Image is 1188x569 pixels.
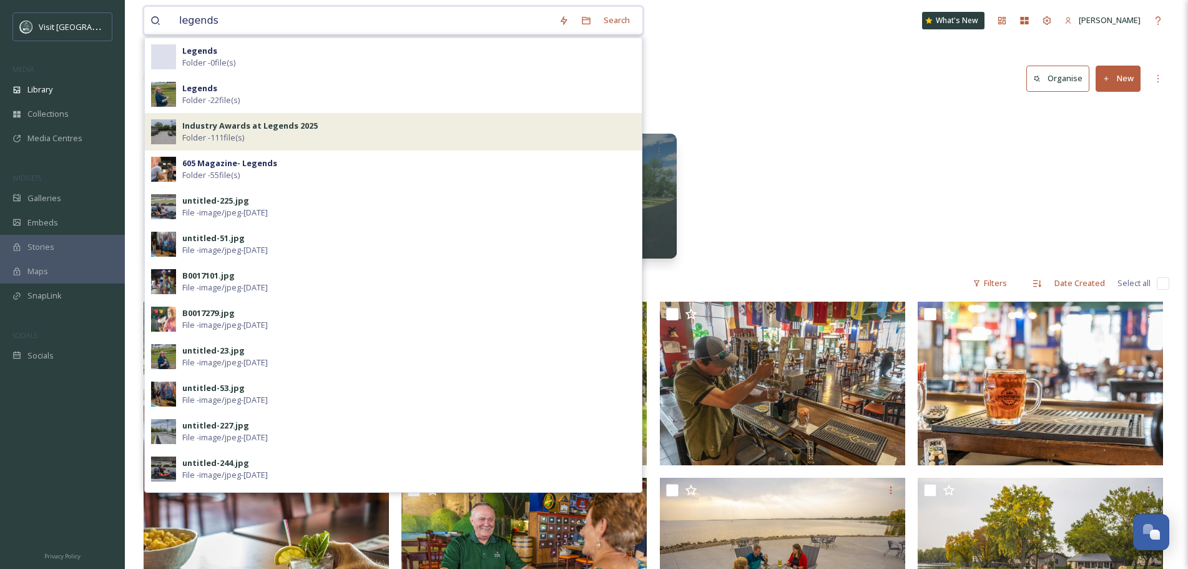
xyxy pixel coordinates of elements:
[922,12,984,29] a: What's New
[182,169,240,181] span: Folder - 55 file(s)
[182,394,268,406] span: File - image/jpeg - [DATE]
[151,419,176,444] img: 502286a1-3e10-41d8-9bd5-d9886d628fef.jpg
[182,270,235,282] div: B0017101.jpg
[182,132,244,144] span: Folder - 111 file(s)
[918,302,1163,465] img: DSC07680.jpg
[660,302,905,465] img: DSC07656.jpg
[182,94,240,106] span: Folder - 22 file(s)
[27,290,62,302] span: SnapLink
[151,82,176,107] img: 636e44ea-9144-4752-b269-895e5b7b3a01.jpg
[182,57,235,69] span: Folder - 0 file(s)
[39,21,135,32] span: Visit [GEOGRAPHIC_DATA]
[182,244,268,256] span: File - image/jpeg - [DATE]
[12,330,37,340] span: SOCIALS
[44,552,81,560] span: Privacy Policy
[44,548,81,563] a: Privacy Policy
[27,265,48,277] span: Maps
[182,195,249,207] div: untitled-225.jpg
[182,345,245,357] div: untitled-23.jpg
[1026,66,1089,91] button: Organise
[182,432,268,443] span: File - image/jpeg - [DATE]
[173,7,552,34] input: Search your library
[12,64,34,74] span: MEDIA
[144,302,389,375] img: for-families.jpg
[1048,271,1111,295] div: Date Created
[27,108,69,120] span: Collections
[1096,66,1141,91] button: New
[27,192,61,204] span: Galleries
[1026,66,1096,91] a: Organise
[182,420,249,432] div: untitled-227.jpg
[151,269,176,294] img: 63501a39-8754-428c-a84d-9eb8f0801d21.jpg
[151,307,176,332] img: 5c40d265-5a60-4533-af2f-c413729890cc.jpg
[12,173,41,182] span: WIDGETS
[27,241,54,253] span: Stories
[182,207,268,219] span: File - image/jpeg - [DATE]
[151,119,176,144] img: a4e9d05f-fd71-4d61-af5a-641588bab281.jpg
[182,382,245,394] div: untitled-53.jpg
[597,8,636,32] div: Search
[144,277,169,289] span: 76 file s
[182,282,268,294] span: File - image/jpeg - [DATE]
[1079,14,1141,26] span: [PERSON_NAME]
[182,157,277,169] strong: 605 Magazine- Legends
[151,194,176,219] img: f7a92582-bf68-4df5-8ee5-c612b0f72ca2.jpg
[27,132,82,144] span: Media Centres
[182,469,268,481] span: File - image/jpeg - [DATE]
[182,357,268,369] span: File - image/jpeg - [DATE]
[1117,277,1151,289] span: Select all
[27,84,52,96] span: Library
[182,45,217,56] strong: Legends
[151,344,176,369] img: 33d15499-b9bd-491e-b87b-f1926c506cdd.jpg
[182,319,268,331] span: File - image/jpeg - [DATE]
[182,232,245,244] div: untitled-51.jpg
[182,307,235,319] div: B0017279.jpg
[1058,8,1147,32] a: [PERSON_NAME]
[27,217,58,229] span: Embeds
[151,232,176,257] img: bcb1e2e2-5654-45c5-9ff6-e753eefbf6e0.jpg
[182,457,249,469] div: untitled-244.jpg
[151,382,176,407] img: a0c49ae8-4728-4f0f-9619-b9a1aa8dc1ee.jpg
[151,457,176,482] img: 0c244e3f-1764-4103-ad56-546e500070ee.jpg
[27,350,54,362] span: Socials
[1133,514,1169,550] button: Open Chat
[966,271,1013,295] div: Filters
[182,82,217,94] strong: Legends
[182,120,318,131] strong: Industry Awards at Legends 2025
[151,157,176,182] img: 4ac86d2a-8f8e-4899-a8ca-515f26c5c141.jpg
[20,21,32,33] img: watertown-convention-and-visitors-bureau.jpg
